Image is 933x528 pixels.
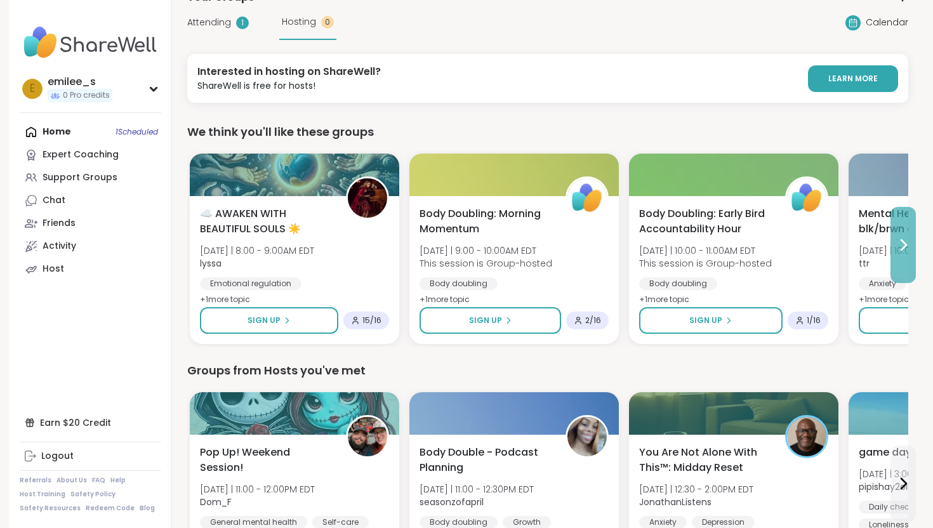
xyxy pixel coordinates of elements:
span: [DATE] | 8:00 - 9:00AM EDT [200,244,314,257]
a: Logout [20,445,161,468]
span: Body Double - Podcast Planning [420,445,552,475]
img: JonathanListens [787,417,826,456]
span: ☁️ AWAKEN WITH BEAUTIFUL SOULS ☀️ [200,206,332,237]
span: This session is Group-hosted [420,257,552,270]
a: Host [20,258,161,280]
div: ShareWell is free for hosts! [197,79,381,93]
span: 0 Pro credits [63,90,110,101]
a: Chat [20,189,161,212]
div: Friends [43,217,76,230]
span: Sign Up [248,315,281,326]
img: Dom_F [348,417,387,456]
span: [DATE] | 10:00 - 11:00AM EDT [639,244,772,257]
div: Host [43,263,64,275]
span: Body Doubling: Early Bird Accountability Hour [639,206,771,237]
img: ShareWell Nav Logo [20,20,161,65]
div: emilee_s [48,75,112,89]
b: seasonzofapril [420,496,484,508]
span: Attending [187,16,231,29]
div: 0 [321,16,334,29]
button: Sign Up [200,307,338,334]
button: Sign Up [639,307,783,334]
a: FAQ [92,476,105,485]
span: 1 / 16 [807,315,821,326]
img: ShareWell [787,178,826,218]
span: LEARN MORE [828,73,878,84]
div: Body doubling [420,277,498,290]
b: lyssa [200,257,222,270]
div: Interested in hosting on ShareWell? [197,64,381,79]
a: Expert Coaching [20,143,161,166]
a: Support Groups [20,166,161,189]
a: Help [110,476,126,485]
span: Sign Up [469,315,502,326]
div: Emotional regulation [200,277,301,290]
img: lyssa [348,178,387,218]
span: [DATE] | 11:00 - 12:00PM EDT [200,483,315,496]
b: JonathanListens [639,496,711,508]
a: Friends [20,212,161,235]
a: Blog [140,504,155,513]
img: seasonzofapril [567,417,607,456]
span: You Are Not Alone With This™: Midday Reset [639,445,771,475]
b: Dom_F [200,496,232,508]
a: Redeem Code [86,504,135,513]
span: [DATE] | 12:30 - 2:00PM EDT [639,483,753,496]
a: Host Training [20,490,65,499]
a: Safety Resources [20,504,81,513]
span: Body Doubling: Morning Momentum [420,206,552,237]
b: ttr [859,257,870,270]
div: Activity [43,240,76,253]
a: Activity [20,235,161,258]
div: Logout [41,450,74,463]
div: Body doubling [639,277,717,290]
div: Anxiety [859,277,906,290]
div: Earn $20 Credit [20,411,161,434]
div: Expert Coaching [43,148,119,161]
div: Chat [43,194,65,207]
a: About Us [56,476,87,485]
span: This session is Group-hosted [639,257,772,270]
div: Support Groups [43,171,117,184]
span: [DATE] | 11:00 - 12:30PM EDT [420,483,534,496]
a: LEARN MORE [808,65,898,92]
a: Referrals [20,476,51,485]
a: Safety Policy [70,490,116,499]
span: Hosting [282,15,316,29]
span: [DATE] | 9:00 - 10:00AM EDT [420,244,552,257]
b: pipishay2olivia [859,480,922,493]
div: 1 [236,16,249,29]
div: Groups from Hosts you've met [187,362,908,379]
span: 15 / 16 [362,315,381,326]
div: We think you'll like these groups [187,123,908,141]
span: 2 / 16 [585,315,601,326]
span: e [30,81,35,97]
img: ShareWell [567,178,607,218]
span: Sign Up [689,315,722,326]
span: Pop Up! Weekend Session! [200,445,332,475]
span: Calendar [866,16,908,29]
button: Sign Up [420,307,561,334]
